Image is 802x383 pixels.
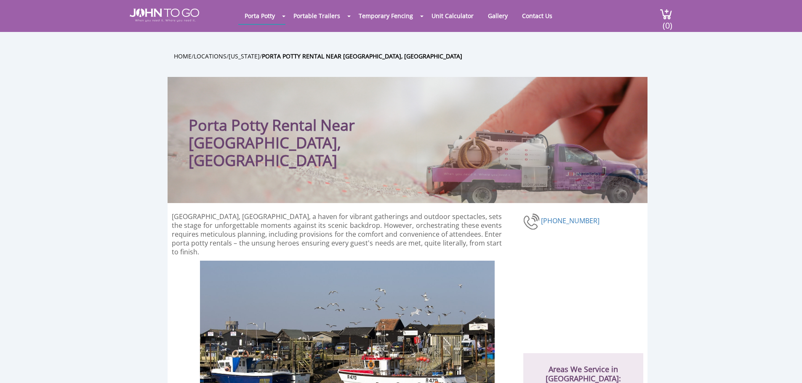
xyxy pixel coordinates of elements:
[416,125,643,203] img: Truck
[130,8,199,22] img: JOHN to go
[660,8,672,20] img: cart a
[238,8,281,24] a: Porta Potty
[768,349,802,383] button: Live Chat
[194,52,226,60] a: Locations
[287,8,346,24] a: Portable Trailers
[425,8,480,24] a: Unit Calculator
[229,52,260,60] a: [US_STATE]
[516,8,559,24] a: Contact Us
[174,52,192,60] a: Home
[262,52,462,60] a: Porta Potty Rental Near [GEOGRAPHIC_DATA], [GEOGRAPHIC_DATA]
[662,13,672,31] span: (0)
[174,51,654,61] ul: / / /
[482,8,514,24] a: Gallery
[189,94,460,169] h1: Porta Potty Rental Near [GEOGRAPHIC_DATA], [GEOGRAPHIC_DATA]
[532,353,635,383] h2: Areas We Service in [GEOGRAPHIC_DATA]:
[172,212,502,256] p: [GEOGRAPHIC_DATA], [GEOGRAPHIC_DATA], a haven for vibrant gatherings and outdoor spectacles, sets...
[541,216,600,225] a: [PHONE_NUMBER]
[352,8,419,24] a: Temporary Fencing
[523,212,541,231] img: phone-number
